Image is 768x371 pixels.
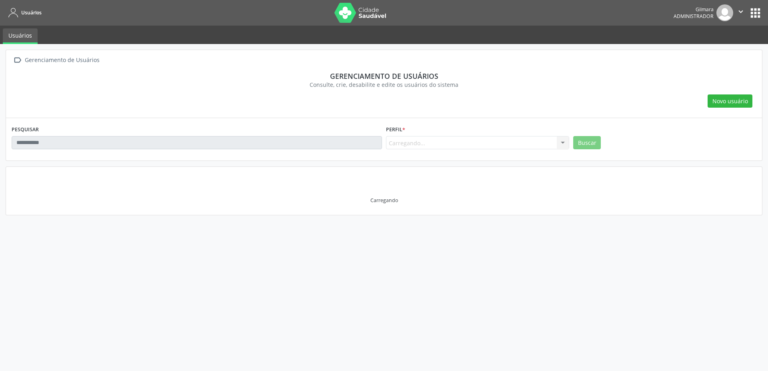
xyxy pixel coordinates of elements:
[3,28,38,44] a: Usuários
[12,54,101,66] a:  Gerenciamento de Usuários
[716,4,733,21] img: img
[674,13,714,20] span: Administrador
[733,4,748,21] button: 
[17,80,751,89] div: Consulte, crie, desabilite e edite os usuários do sistema
[12,124,39,136] label: PESQUISAR
[386,124,405,136] label: Perfil
[748,6,762,20] button: apps
[708,94,752,108] button: Novo usuário
[370,197,398,204] div: Carregando
[17,72,751,80] div: Gerenciamento de usuários
[12,54,23,66] i: 
[712,97,748,105] span: Novo usuário
[674,6,714,13] div: Gilmara
[573,136,601,150] button: Buscar
[736,7,745,16] i: 
[23,54,101,66] div: Gerenciamento de Usuários
[6,6,42,19] a: Usuários
[21,9,42,16] span: Usuários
